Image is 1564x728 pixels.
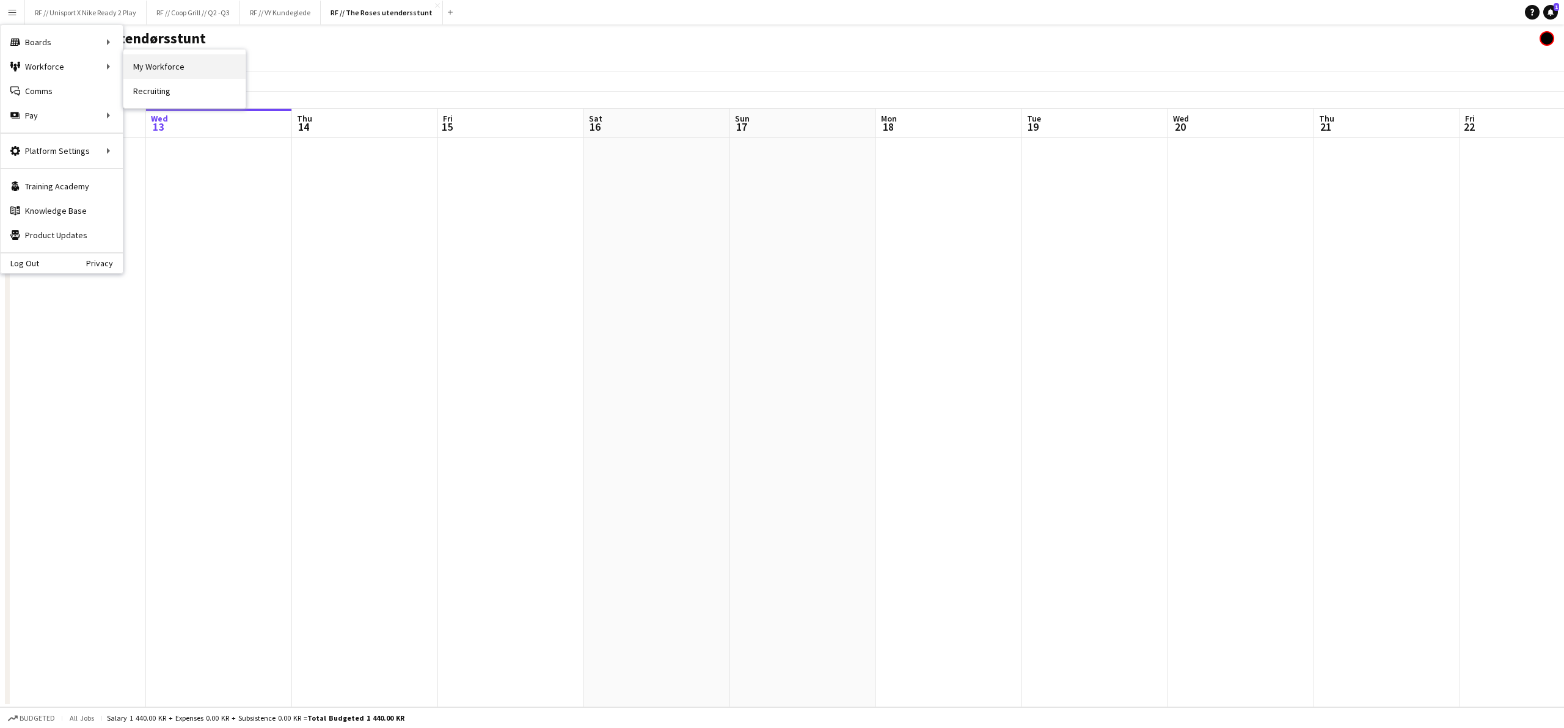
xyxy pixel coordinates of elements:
[881,113,897,124] span: Mon
[735,113,750,124] span: Sun
[20,714,55,723] span: Budgeted
[1,258,39,268] a: Log Out
[1025,120,1041,134] span: 19
[307,713,404,723] span: Total Budgeted 1 440.00 KR
[107,713,404,723] div: Salary 1 440.00 KR + Expenses 0.00 KR + Subsistence 0.00 KR =
[1465,113,1475,124] span: Fri
[1,198,123,223] a: Knowledge Base
[123,79,246,103] a: Recruiting
[443,113,453,124] span: Fri
[1463,120,1475,134] span: 22
[1319,113,1334,124] span: Thu
[1027,113,1041,124] span: Tue
[1543,5,1558,20] a: 1
[25,1,147,24] button: RF // Unisport X Nike Ready 2 Play
[151,113,168,124] span: Wed
[321,1,443,24] button: RF // The Roses utendørsstunt
[1540,31,1554,46] app-user-avatar: Hin Shing Cheung
[6,712,57,725] button: Budgeted
[1,30,123,54] div: Boards
[67,713,97,723] span: All jobs
[1,174,123,198] a: Training Academy
[441,120,453,134] span: 15
[86,258,123,268] a: Privacy
[1554,3,1559,11] span: 1
[149,120,168,134] span: 13
[295,120,312,134] span: 14
[1173,113,1189,124] span: Wed
[879,120,897,134] span: 18
[1171,120,1189,134] span: 20
[240,1,321,24] button: RF // VY Kundeglede
[123,54,246,79] a: My Workforce
[1,79,123,103] a: Comms
[147,1,240,24] button: RF // Coop Grill // Q2 -Q3
[297,113,312,124] span: Thu
[1,223,123,247] a: Product Updates
[1317,120,1334,134] span: 21
[1,139,123,163] div: Platform Settings
[1,103,123,128] div: Pay
[589,113,602,124] span: Sat
[733,120,750,134] span: 17
[587,120,602,134] span: 16
[1,54,123,79] div: Workforce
